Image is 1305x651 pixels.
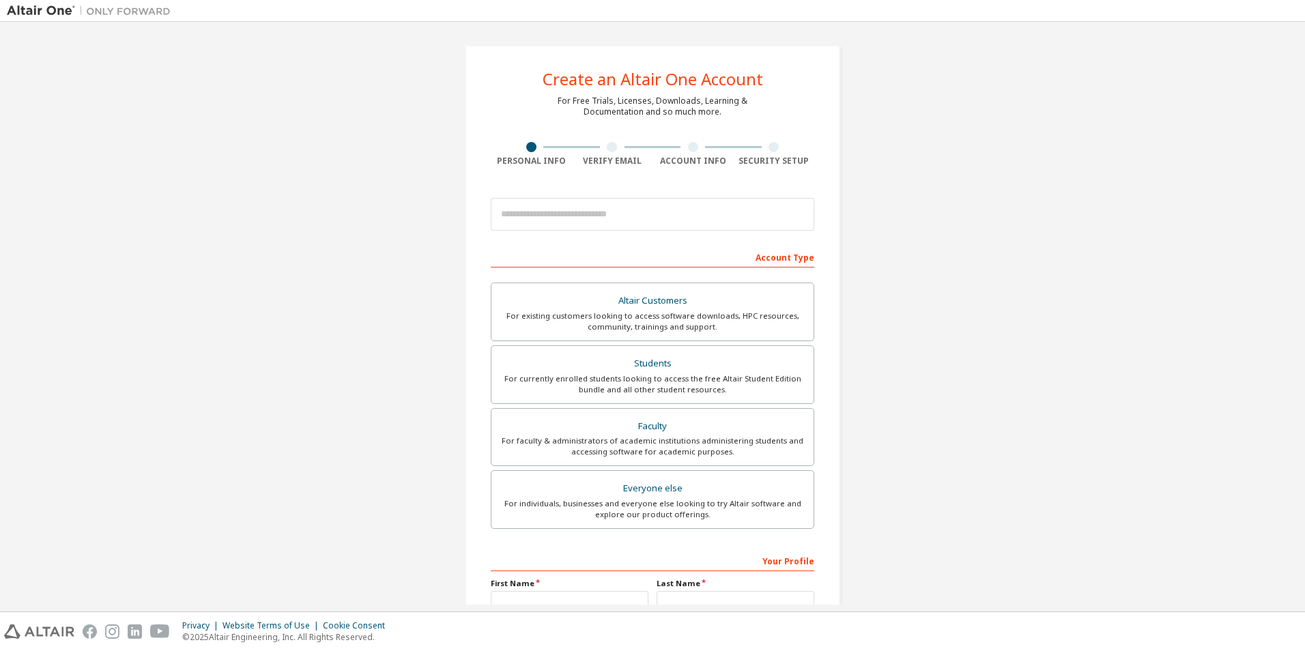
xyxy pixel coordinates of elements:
img: linkedin.svg [128,624,142,639]
p: © 2025 Altair Engineering, Inc. All Rights Reserved. [182,631,393,643]
div: Privacy [182,620,223,631]
label: Last Name [657,578,814,589]
img: Altair One [7,4,177,18]
div: Altair Customers [500,291,805,310]
div: For faculty & administrators of academic institutions administering students and accessing softwa... [500,435,805,457]
div: Website Terms of Use [223,620,323,631]
div: For existing customers looking to access software downloads, HPC resources, community, trainings ... [500,310,805,332]
div: Security Setup [734,156,815,167]
div: Account Info [652,156,734,167]
img: youtube.svg [150,624,170,639]
div: For Free Trials, Licenses, Downloads, Learning & Documentation and so much more. [558,96,747,117]
div: Create an Altair One Account [543,71,763,87]
img: altair_logo.svg [4,624,74,639]
div: Faculty [500,417,805,436]
div: Personal Info [491,156,572,167]
img: instagram.svg [105,624,119,639]
div: Your Profile [491,549,814,571]
div: For currently enrolled students looking to access the free Altair Student Edition bundle and all ... [500,373,805,395]
img: facebook.svg [83,624,97,639]
label: First Name [491,578,648,589]
div: Students [500,354,805,373]
div: Everyone else [500,479,805,498]
div: Cookie Consent [323,620,393,631]
div: Verify Email [572,156,653,167]
div: Account Type [491,246,814,267]
div: For individuals, businesses and everyone else looking to try Altair software and explore our prod... [500,498,805,520]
